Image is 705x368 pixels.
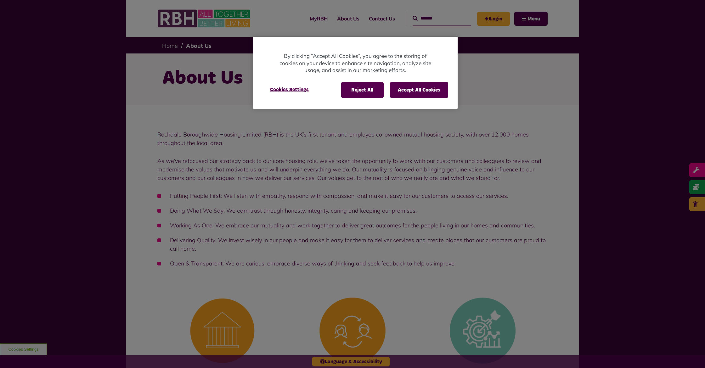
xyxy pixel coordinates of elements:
div: Privacy [253,37,458,109]
button: Reject All [341,82,384,98]
p: By clicking “Accept All Cookies”, you agree to the storing of cookies on your device to enhance s... [278,53,432,74]
div: Cookie banner [253,37,458,109]
button: Cookies Settings [262,82,316,98]
button: Accept All Cookies [390,82,448,98]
